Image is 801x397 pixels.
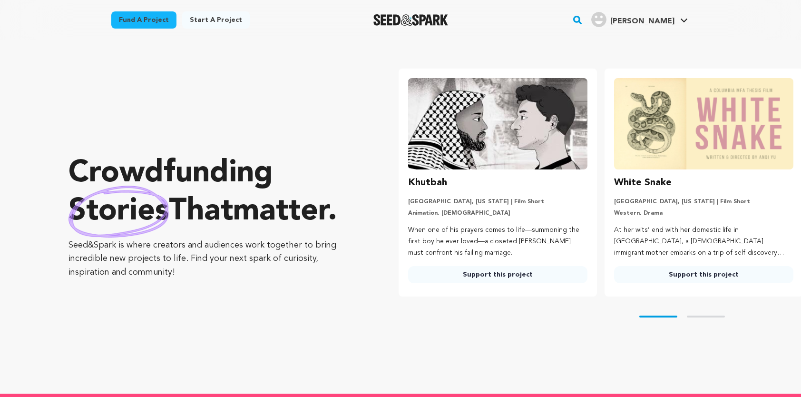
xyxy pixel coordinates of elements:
[589,10,690,27] a: Vasquez T.'s Profile
[408,225,587,258] p: When one of his prayers comes to life—summoning the first boy he ever loved—a closeted [PERSON_NA...
[591,12,606,27] img: user.png
[614,175,672,190] h3: White Snake
[614,78,793,169] img: White Snake image
[589,10,690,30] span: Vasquez T.'s Profile
[614,266,793,283] a: Support this project
[373,14,448,26] img: Seed&Spark Logo Dark Mode
[408,198,587,206] p: [GEOGRAPHIC_DATA], [US_STATE] | Film Short
[182,11,250,29] a: Start a project
[68,238,361,279] p: Seed&Spark is where creators and audiences work together to bring incredible new projects to life...
[373,14,448,26] a: Seed&Spark Homepage
[68,155,361,231] p: Crowdfunding that .
[111,11,176,29] a: Fund a project
[610,18,674,25] span: [PERSON_NAME]
[408,209,587,217] p: Animation, [DEMOGRAPHIC_DATA]
[233,197,328,227] span: matter
[591,12,674,27] div: Vasquez T.'s Profile
[408,266,587,283] a: Support this project
[614,209,793,217] p: Western, Drama
[614,225,793,258] p: At her wits’ end with her domestic life in [GEOGRAPHIC_DATA], a [DEMOGRAPHIC_DATA] immigrant moth...
[614,198,793,206] p: [GEOGRAPHIC_DATA], [US_STATE] | Film Short
[68,186,169,238] img: hand sketched image
[408,175,447,190] h3: Khutbah
[408,78,587,169] img: Khutbah image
